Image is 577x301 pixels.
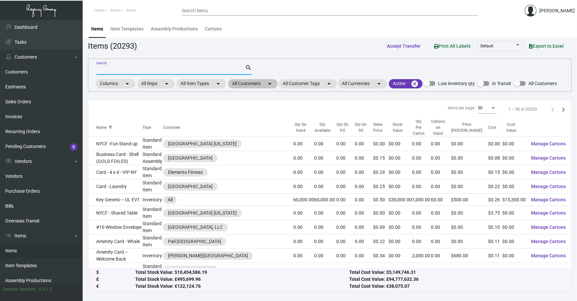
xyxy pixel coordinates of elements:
[168,238,221,245] div: Pali [GEOGRAPHIC_DATA]
[389,206,412,220] td: $0.00
[88,151,143,165] td: Business Card - Shell (GOLD FOILED)
[431,234,451,249] td: 0.00
[488,125,497,130] div: Cost
[168,183,213,190] div: [GEOGRAPHIC_DATA]
[531,253,566,258] span: Manage Cartons
[293,122,309,133] div: Qty On Hand
[503,263,526,277] td: $0.00
[336,122,349,133] div: Qty On PO
[526,207,571,219] button: Manage Cartons
[373,122,383,133] div: Sales Price
[88,179,143,194] td: Card - Laundry
[389,137,412,151] td: $0.00
[389,165,412,179] td: $0.00
[373,206,389,220] td: $0.00
[110,8,120,13] span: Items
[526,235,571,247] button: Manage Cartons
[96,125,106,130] div: Name
[548,104,558,115] button: Previous page
[373,194,389,206] td: $0.50
[143,249,163,263] td: Inventory
[325,80,333,88] mat-icon: arrow_drop_down
[488,220,503,234] td: $0.10
[314,234,337,249] td: 0.00
[135,283,350,290] div: Total Stock Value: €122,124.76
[503,122,520,133] div: Cost Value
[135,269,350,276] div: Total Stock Value: $10,454,586.19
[389,249,412,263] td: $0.00
[336,249,355,263] td: 0.00
[412,206,431,220] td: 0.00
[448,105,475,111] div: Items per page:
[411,80,419,88] mat-icon: cancel
[389,79,423,88] mat-chip: Active
[349,283,563,290] div: Total Cost Value: €38,075.07
[355,122,373,133] div: Qty On SO
[164,196,177,204] mat-chip: All
[168,155,213,162] div: [GEOGRAPHIC_DATA]
[431,220,451,234] td: 0.00
[488,194,503,206] td: $0.26
[431,165,451,179] td: 0.00
[503,165,526,179] td: $0.00
[88,206,143,220] td: NYCF - Shared Table
[526,180,571,192] button: Manage Cartons
[451,179,488,194] td: $0.00
[488,137,503,151] td: $0.00
[293,151,314,165] td: 0.00
[412,165,431,179] td: 0.00
[431,263,451,277] td: 0.00
[389,151,412,165] td: $0.00
[314,122,331,133] div: Qty Available
[293,165,314,179] td: 0.00
[143,179,163,194] td: Standard Item
[531,239,566,244] span: Manage Cartons
[245,64,252,72] mat-icon: search
[539,7,575,14] div: [PERSON_NAME]
[451,137,488,151] td: $0.00
[355,179,373,194] td: 0.00
[373,220,389,234] td: $0.09
[526,194,571,206] button: Manage Cartons
[531,170,566,175] span: Manage Cartons
[355,234,373,249] td: 0.00
[336,263,355,277] td: 0.00
[96,283,135,290] div: €
[143,194,163,206] td: Inventory
[88,165,143,179] td: Card - 4 x 4 - VIP NY
[355,220,373,234] td: 0.00
[412,263,431,277] td: 0.00
[143,220,163,234] td: Standard Item
[389,263,412,277] td: $0.00
[375,80,383,88] mat-icon: arrow_drop_down
[293,234,314,249] td: 0.00
[168,267,213,274] div: [GEOGRAPHIC_DATA]
[88,194,143,206] td: Key Generic -- UL EV1
[88,40,137,52] div: Items (20293)
[168,140,237,147] div: [GEOGRAPHIC_DATA] [US_STATE]
[488,165,503,179] td: $0.15
[503,151,526,165] td: $0.00
[526,221,571,233] button: Manage Cartons
[355,122,367,133] div: Qty On SO
[373,179,389,194] td: $0.25
[431,249,451,263] td: 0.00
[431,119,445,136] div: Cartons on Hand
[412,234,431,249] td: 0.00
[336,151,355,165] td: 0.00
[531,267,566,273] span: Manage Cartons
[431,151,451,165] td: 0.00
[373,165,389,179] td: $0.29
[168,169,203,176] div: Elements Fitness
[293,220,314,234] td: 0.00
[387,43,421,49] span: Accept Transfer
[389,122,406,133] div: Stock Value
[168,252,248,259] div: [PERSON_NAME][GEOGRAPHIC_DATA]
[39,286,52,293] div: 0.51.2
[412,249,431,263] td: 2,000.00
[336,122,355,133] div: Qty On PO
[526,152,571,164] button: Manage Cartons
[389,220,412,234] td: $0.00
[88,137,143,151] td: NYCF -Fun Stand up
[412,179,431,194] td: 0.00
